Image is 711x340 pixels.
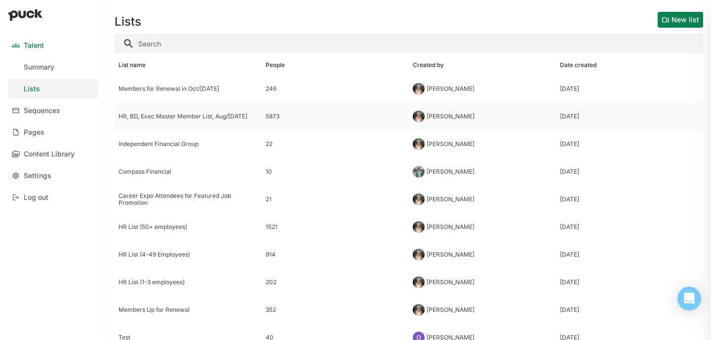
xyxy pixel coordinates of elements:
div: 22 [266,141,405,148]
a: Pages [8,122,99,142]
div: HR, BD, Exec Master Member List, Aug/[DATE] [118,113,258,120]
div: Log out [24,193,48,202]
div: [DATE] [560,306,579,313]
div: List name [118,62,146,69]
div: [PERSON_NAME] [427,168,474,175]
div: 10 [266,168,405,175]
div: Pages [24,128,44,137]
div: Settings [24,172,51,180]
div: [PERSON_NAME] [427,196,474,203]
h1: Lists [115,16,141,28]
div: 202 [266,279,405,286]
div: [PERSON_NAME] [427,141,474,148]
div: [DATE] [560,279,579,286]
div: Members Up for Renewal [118,306,258,313]
div: Lists [24,85,40,93]
div: Open Intercom Messenger [677,287,701,310]
div: Date created [560,62,596,69]
a: Sequences [8,101,99,120]
div: 246 [266,85,405,92]
div: HR List (1-3 employees) [118,279,258,286]
div: 352 [266,306,405,313]
a: Settings [8,166,99,186]
div: [DATE] [560,168,579,175]
div: [DATE] [560,113,579,120]
div: [PERSON_NAME] [427,224,474,230]
div: Members for Renewal in Oct/[DATE] [118,85,258,92]
input: Search [115,34,703,53]
div: Independent Financial Group [118,141,258,148]
div: [DATE] [560,141,579,148]
a: Content Library [8,144,99,164]
div: People [266,62,285,69]
div: [PERSON_NAME] [427,85,474,92]
div: [DATE] [560,85,579,92]
div: Created by [413,62,444,69]
div: HR List (50+ employees) [118,224,258,230]
div: HR List (4-49 Employees) [118,251,258,258]
div: [PERSON_NAME] [427,113,474,120]
div: [PERSON_NAME] [427,279,474,286]
div: [DATE] [560,251,579,258]
div: Career Expo Attendees for Featured Job Promotion [118,192,258,207]
div: 1521 [266,224,405,230]
div: [PERSON_NAME] [427,251,474,258]
div: 21 [266,196,405,203]
div: Sequences [24,107,60,115]
div: Summary [24,63,54,72]
a: Talent [8,36,99,55]
div: [PERSON_NAME] [427,306,474,313]
div: 914 [266,251,405,258]
div: Talent [24,41,44,50]
div: 5873 [266,113,405,120]
div: [DATE] [560,196,579,203]
div: Content Library [24,150,75,158]
button: New list [658,12,703,28]
div: [DATE] [560,224,579,230]
div: Compass Financial [118,168,258,175]
a: Lists [8,79,99,99]
a: Summary [8,57,99,77]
